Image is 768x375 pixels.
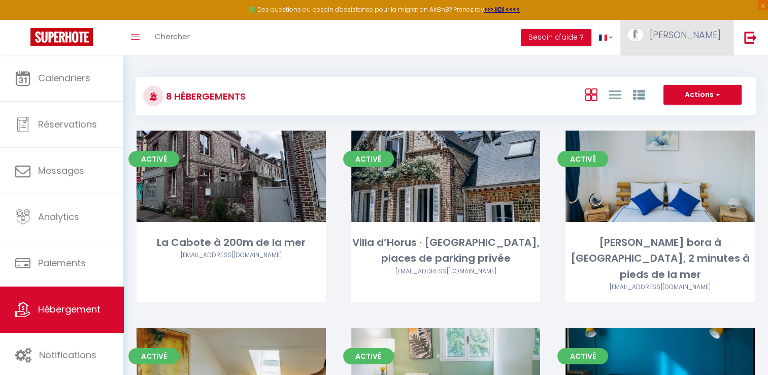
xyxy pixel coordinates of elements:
span: Activé [557,151,608,167]
span: Activé [343,151,394,167]
img: ... [628,29,643,41]
span: Activé [128,348,179,364]
div: Airbnb [565,283,755,292]
a: Vue en Box [585,86,597,103]
span: Activé [343,348,394,364]
h3: 8 Hébergements [163,85,246,108]
div: Airbnb [351,267,541,276]
div: [PERSON_NAME] bora à [GEOGRAPHIC_DATA], 2 minutes à pieds de la mer [565,235,755,283]
a: Vue en Liste [609,86,621,103]
a: Vue par Groupe [632,86,645,103]
span: Chercher [155,31,190,42]
span: Activé [557,348,608,364]
span: Réservations [38,118,97,131]
img: logout [744,31,757,44]
span: Analytics [38,210,79,223]
a: ... [PERSON_NAME] [620,20,733,55]
span: Hébergement [38,303,101,316]
span: Paiements [38,257,86,269]
a: Chercher [147,20,197,55]
span: [PERSON_NAME] [650,28,721,41]
button: Actions [663,85,742,105]
a: >>> ICI <<<< [484,5,520,14]
img: Super Booking [30,28,93,46]
button: Besoin d'aide ? [521,29,591,46]
span: Notifications [39,349,96,361]
div: Airbnb [137,251,326,260]
div: La Cabote à 200m de la mer [137,235,326,251]
span: Messages [38,164,84,177]
span: Activé [128,151,179,167]
span: Calendriers [38,72,90,84]
div: Villa d’Horus · [GEOGRAPHIC_DATA], places de parking privée [351,235,541,267]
